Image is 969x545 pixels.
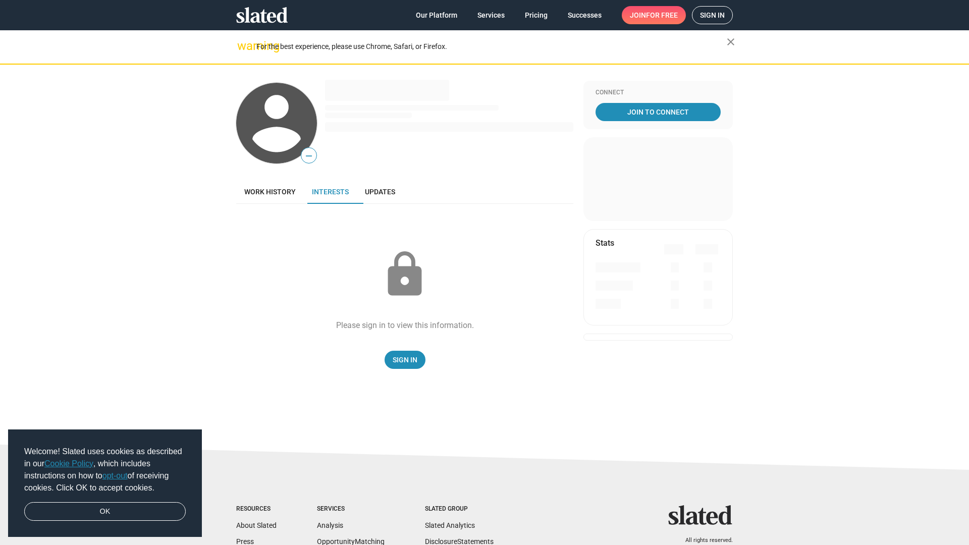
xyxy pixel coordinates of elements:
a: Successes [560,6,610,24]
a: Updates [357,180,403,204]
a: dismiss cookie message [24,502,186,521]
a: Our Platform [408,6,465,24]
a: Services [469,6,513,24]
span: Our Platform [416,6,457,24]
span: Sign in [700,7,725,24]
div: Connect [596,89,721,97]
span: Interests [312,188,349,196]
span: Welcome! Slated uses cookies as described in our , which includes instructions on how to of recei... [24,446,186,494]
span: Join [630,6,678,24]
a: Sign in [692,6,733,24]
mat-card-title: Stats [596,238,614,248]
span: Successes [568,6,602,24]
div: Slated Group [425,505,494,513]
a: Interests [304,180,357,204]
mat-icon: lock [380,249,430,300]
mat-icon: close [725,36,737,48]
a: opt-out [102,471,128,480]
a: Pricing [517,6,556,24]
span: Work history [244,188,296,196]
a: Sign In [385,351,425,369]
div: Services [317,505,385,513]
span: Updates [365,188,395,196]
a: Work history [236,180,304,204]
a: Joinfor free [622,6,686,24]
span: Sign In [393,351,417,369]
a: Cookie Policy [44,459,93,468]
span: Pricing [525,6,548,24]
span: Services [477,6,505,24]
span: for free [646,6,678,24]
mat-icon: warning [237,40,249,52]
span: Join To Connect [598,103,719,121]
div: Resources [236,505,277,513]
a: Analysis [317,521,343,529]
span: — [301,149,316,162]
a: Slated Analytics [425,521,475,529]
div: Please sign in to view this information. [336,320,474,331]
a: About Slated [236,521,277,529]
a: Join To Connect [596,103,721,121]
div: cookieconsent [8,429,202,537]
div: For the best experience, please use Chrome, Safari, or Firefox. [256,40,727,53]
